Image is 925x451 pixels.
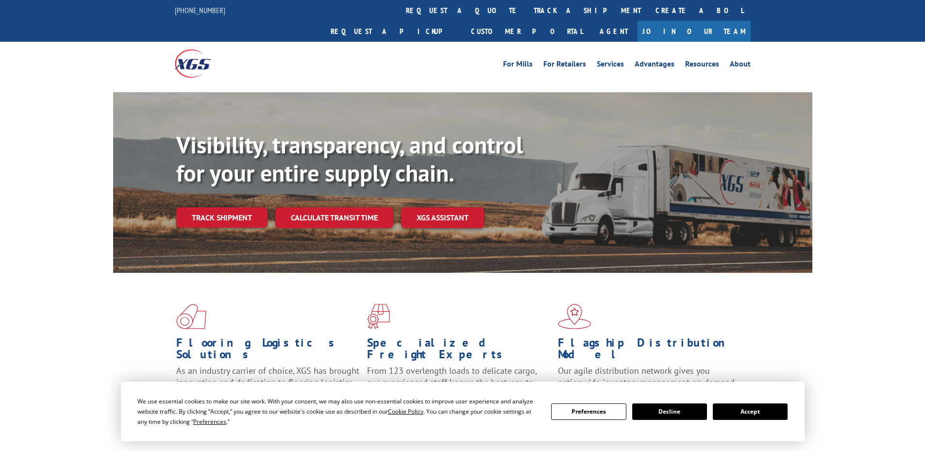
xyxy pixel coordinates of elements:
a: For Retailers [543,60,586,71]
a: Agent [590,21,638,42]
a: Request a pickup [323,21,464,42]
a: Track shipment [176,207,268,228]
a: Advantages [635,60,674,71]
span: Cookie Policy [388,407,423,416]
a: About [730,60,751,71]
button: Preferences [551,403,626,420]
h1: Flagship Distribution Model [558,337,741,365]
span: Our agile distribution network gives you nationwide inventory management on demand. [558,365,737,388]
a: Services [597,60,624,71]
a: Customer Portal [464,21,590,42]
button: Accept [713,403,788,420]
a: Calculate transit time [275,207,393,228]
p: From 123 overlength loads to delicate cargo, our experienced staff knows the best way to move you... [367,365,551,408]
a: Resources [685,60,719,71]
div: We use essential cookies to make our site work. With your consent, we may also use non-essential ... [137,396,539,427]
a: For Mills [503,60,533,71]
b: Visibility, transparency, and control for your entire supply chain. [176,130,523,188]
img: xgs-icon-total-supply-chain-intelligence-red [176,304,206,329]
h1: Flooring Logistics Solutions [176,337,360,365]
button: Decline [632,403,707,420]
div: Cookie Consent Prompt [121,382,805,441]
h1: Specialized Freight Experts [367,337,551,365]
img: xgs-icon-focused-on-flooring-red [367,304,390,329]
span: As an industry carrier of choice, XGS has brought innovation and dedication to flooring logistics... [176,365,359,400]
a: Join Our Team [638,21,751,42]
a: [PHONE_NUMBER] [175,5,225,15]
a: XGS ASSISTANT [401,207,484,228]
span: Preferences [193,418,226,426]
img: xgs-icon-flagship-distribution-model-red [558,304,591,329]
